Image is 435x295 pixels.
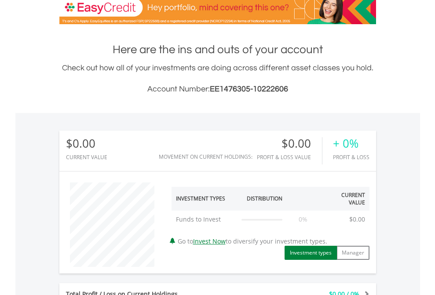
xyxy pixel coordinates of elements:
h1: Here are the ins and outs of your account [59,42,376,58]
div: Profit & Loss Value [257,154,322,160]
div: Distribution [247,195,282,202]
td: Funds to Invest [172,211,238,228]
div: $0.00 [257,137,322,150]
button: Manager [336,246,369,260]
div: Go to to diversify your investment types. [165,178,376,260]
div: Check out how all of your investments are doing across different asset classes you hold. [59,62,376,95]
div: Profit & Loss [333,154,369,160]
div: + 0% [333,137,369,150]
div: $0.00 [66,137,107,150]
td: $0.00 [345,211,369,228]
th: Investment Types [172,187,238,211]
span: EE1476305-10222606 [210,85,288,93]
th: Current Value [320,187,369,211]
td: 0% [287,211,320,228]
h3: Account Number: [59,83,376,95]
div: Movement on Current Holdings: [159,154,252,160]
div: CURRENT VALUE [66,154,107,160]
a: Invest Now [193,237,226,245]
button: Investment types [285,246,337,260]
